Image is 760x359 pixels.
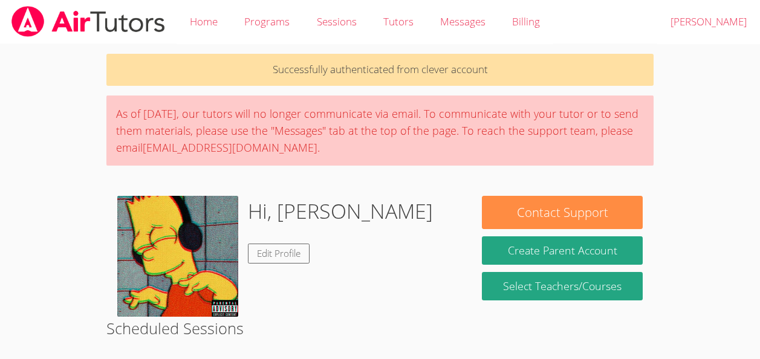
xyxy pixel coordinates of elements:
a: Edit Profile [248,244,310,264]
button: Create Parent Account [482,236,642,265]
div: As of [DATE], our tutors will no longer communicate via email. To communicate with your tutor or ... [106,95,654,166]
a: Select Teachers/Courses [482,272,642,300]
button: Contact Support [482,196,642,229]
span: Messages [440,15,486,28]
h2: Scheduled Sessions [106,317,654,340]
p: Successfully authenticated from clever account [106,54,654,86]
h1: Hi, [PERSON_NAME] [248,196,433,227]
img: airtutors_banner-c4298cdbf04f3fff15de1276eac7730deb9818008684d7c2e4769d2f7ddbe033.png [10,6,166,37]
img: ab67616d00001e0241a05491b02cb2f0b841068f.jfif [117,196,238,317]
